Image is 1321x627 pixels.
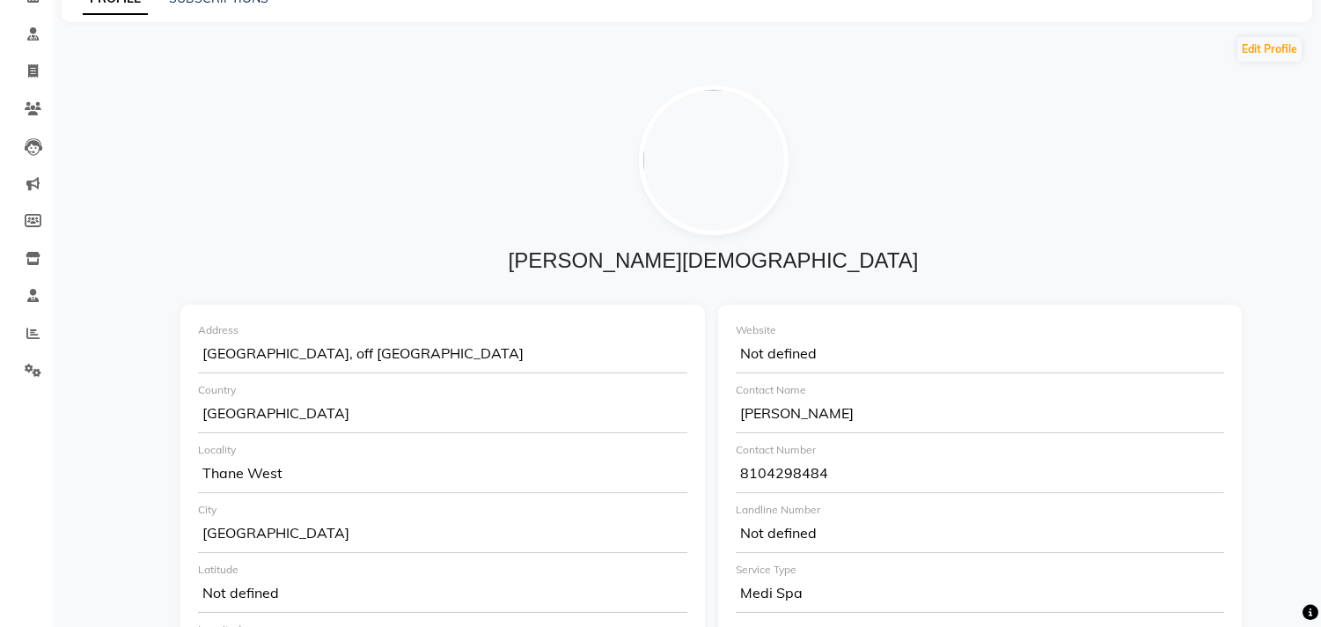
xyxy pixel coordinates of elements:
div: [GEOGRAPHIC_DATA] [198,518,687,553]
div: [GEOGRAPHIC_DATA] [198,398,687,433]
div: 8104298484 [736,458,1225,493]
div: Service Type [736,562,1225,578]
div: Not defined [198,578,687,613]
div: Website [736,322,1225,338]
div: Thane West [198,458,687,493]
div: City [198,502,687,518]
div: Country [198,382,687,398]
div: Contact Number [736,442,1225,458]
div: Not defined [736,338,1225,373]
h4: [PERSON_NAME][DEMOGRAPHIC_DATA] [181,248,1245,274]
div: [GEOGRAPHIC_DATA], off [GEOGRAPHIC_DATA] [198,338,687,373]
div: [PERSON_NAME] [736,398,1225,433]
div: Contact Name [736,382,1225,398]
img: null [639,85,789,235]
div: Address [198,322,687,338]
div: Landline Number [736,502,1225,518]
button: Edit Profile [1237,37,1302,62]
div: Locality [198,442,687,458]
div: Latitude [198,562,687,578]
div: Not defined [736,518,1225,553]
div: Medi Spa [736,578,1225,613]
